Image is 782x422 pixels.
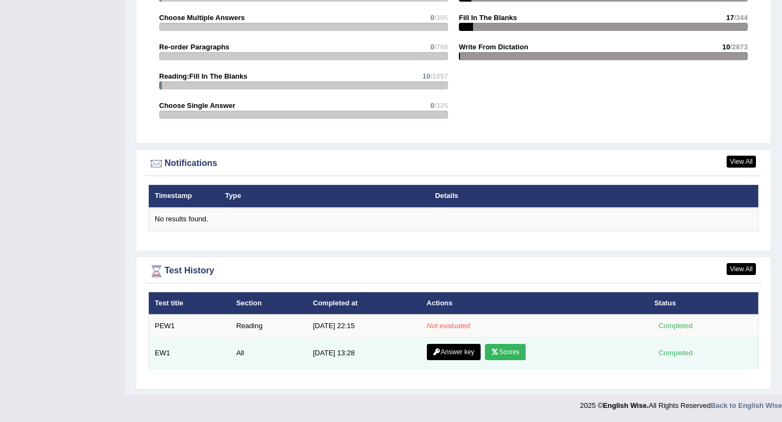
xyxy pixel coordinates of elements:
strong: Reading:Fill In The Blanks [159,72,248,80]
td: EW1 [149,337,230,369]
strong: Write From Dictation [459,43,528,51]
a: View All [727,263,756,275]
div: Completed [654,320,697,331]
span: 0 [430,43,434,51]
span: /768 [434,43,448,51]
strong: English Wise. [603,401,648,410]
td: All [230,337,307,369]
div: Test History [148,263,759,279]
th: Section [230,292,307,315]
th: Actions [421,292,648,315]
a: View All [727,156,756,168]
span: 10 [722,43,730,51]
span: /325 [434,101,448,110]
strong: Choose Single Answer [159,101,235,110]
a: Back to English Wise [711,401,782,410]
span: /305 [434,14,448,22]
div: 2025 © All Rights Reserved [580,395,782,411]
span: /344 [734,14,748,22]
div: No results found. [155,214,752,225]
th: Type [219,185,430,208]
span: 0 [430,101,434,110]
a: Scores [485,344,525,360]
strong: Choose Multiple Answers [159,14,245,22]
th: Details [429,185,693,208]
em: Not evaluated [427,322,470,330]
th: Test title [149,292,230,315]
span: /1097 [430,72,448,80]
th: Timestamp [149,185,219,208]
strong: Re-order Paragraphs [159,43,229,51]
td: [DATE] 13:28 [307,337,420,369]
td: PEW1 [149,315,230,337]
th: Completed at [307,292,420,315]
td: [DATE] 22:15 [307,315,420,337]
span: 0 [430,14,434,22]
div: Completed [654,347,697,359]
a: Answer key [427,344,481,360]
th: Status [648,292,759,315]
span: /2873 [730,43,748,51]
td: Reading [230,315,307,337]
span: 17 [726,14,734,22]
strong: Fill In The Blanks [459,14,517,22]
span: 10 [422,72,430,80]
div: Notifications [148,156,759,172]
